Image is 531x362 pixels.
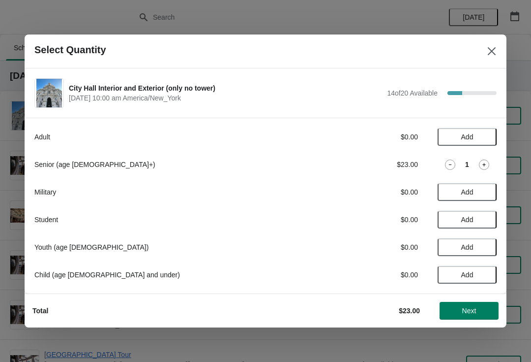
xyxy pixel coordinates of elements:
button: Close [483,42,501,60]
button: Add [438,238,497,256]
div: $23.00 [327,160,418,169]
strong: 1 [465,160,469,169]
strong: Total [32,307,48,315]
span: City Hall Interior and Exterior (only no tower) [69,83,382,93]
div: Student [34,215,307,225]
span: [DATE] 10:00 am America/New_York [69,93,382,103]
div: Adult [34,132,307,142]
div: Youth (age [DEMOGRAPHIC_DATA]) [34,242,307,252]
button: Next [440,302,499,320]
div: $0.00 [327,215,418,225]
div: Child (age [DEMOGRAPHIC_DATA] and under) [34,270,307,280]
div: Senior (age [DEMOGRAPHIC_DATA]+) [34,160,307,169]
h2: Select Quantity [34,44,106,56]
div: $0.00 [327,242,418,252]
div: Military [34,187,307,197]
div: $0.00 [327,187,418,197]
button: Add [438,128,497,146]
span: Add [461,133,473,141]
span: Add [461,216,473,224]
button: Add [438,266,497,284]
span: Add [461,243,473,251]
button: Add [438,211,497,229]
img: City Hall Interior and Exterior (only no tower) | | August 26 | 10:00 am America/New_York [36,79,62,107]
div: $0.00 [327,270,418,280]
button: Add [438,183,497,201]
span: Add [461,271,473,279]
span: Next [462,307,476,315]
span: Add [461,188,473,196]
span: 14 of 20 Available [387,89,438,97]
div: $0.00 [327,132,418,142]
strong: $23.00 [399,307,420,315]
